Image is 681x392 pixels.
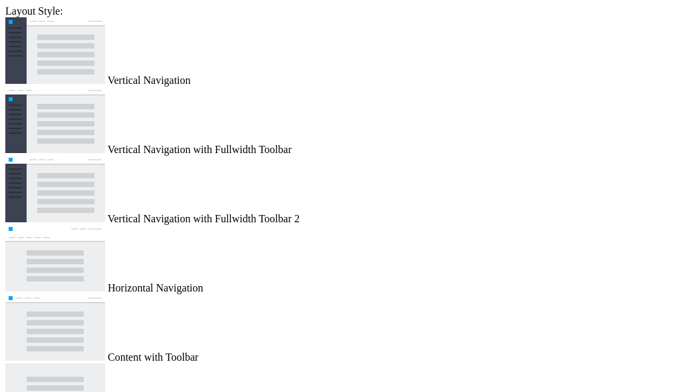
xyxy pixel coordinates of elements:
span: Vertical Navigation with Fullwidth Toolbar [108,144,292,155]
img: content-with-toolbar.jpg [5,294,105,361]
span: Horizontal Navigation [108,282,204,294]
img: horizontal-nav.jpg [5,225,105,292]
md-radio-button: Vertical Navigation with Fullwidth Toolbar [5,87,676,156]
md-radio-button: Content with Toolbar [5,294,676,363]
md-radio-button: Horizontal Navigation [5,225,676,294]
img: vertical-nav-with-full-toolbar-2.jpg [5,156,105,222]
div: Layout Style: [5,5,676,17]
md-radio-button: Vertical Navigation with Fullwidth Toolbar 2 [5,156,676,225]
img: vertical-nav.jpg [5,17,105,84]
span: Vertical Navigation with Fullwidth Toolbar 2 [108,213,300,224]
img: vertical-nav-with-full-toolbar.jpg [5,87,105,153]
span: Vertical Navigation [108,75,191,86]
md-radio-button: Vertical Navigation [5,17,676,87]
span: Content with Toolbar [108,351,198,363]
